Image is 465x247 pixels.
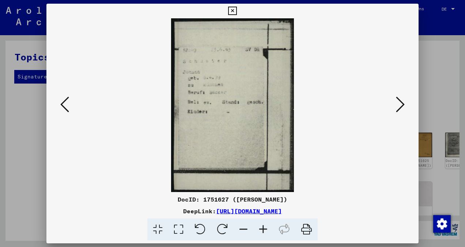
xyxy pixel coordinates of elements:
[46,207,419,215] div: DeepLink:
[46,195,419,204] div: DocID: 1751627 ([PERSON_NAME])
[216,207,282,215] a: [URL][DOMAIN_NAME]
[433,215,451,233] img: Zustimmung ändern
[71,18,394,192] img: 001.jpg
[433,215,450,232] div: Zustimmung ändern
